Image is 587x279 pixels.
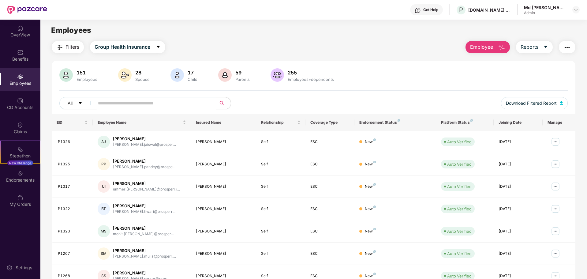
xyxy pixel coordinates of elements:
img: svg+xml;base64,PHN2ZyB4bWxucz0iaHR0cDovL3d3dy53My5vcmcvMjAwMC9zdmciIHdpZHRoPSI4IiBoZWlnaHQ9IjgiIH... [373,273,376,275]
div: P1323 [58,228,88,234]
div: P1325 [58,161,88,167]
span: caret-down [78,101,82,106]
button: Download Filtered Report [501,97,568,109]
img: svg+xml;base64,PHN2ZyBpZD0iTXlfT3JkZXJzIiBkYXRhLW5hbWU9Ik15IE9yZGVycyIgeG1sbnM9Imh0dHA6Ly93d3cudz... [17,194,23,201]
div: [DATE] [499,184,538,190]
div: Auto Verified [447,273,472,279]
div: New [365,139,376,145]
div: [DATE] [499,139,538,145]
div: [PERSON_NAME] [113,248,176,254]
img: svg+xml;base64,PHN2ZyBpZD0iQ2xhaW0iIHhtbG5zPSJodHRwOi8vd3d3LnczLm9yZy8yMDAwL3N2ZyIgd2lkdGg9IjIwIi... [17,122,23,128]
img: svg+xml;base64,PHN2ZyBpZD0iQmVuZWZpdHMiIHhtbG5zPSJodHRwOi8vd3d3LnczLm9yZy8yMDAwL3N2ZyIgd2lkdGg9Ij... [17,49,23,55]
div: [PERSON_NAME] [113,270,170,276]
img: manageButton [551,249,560,258]
div: New [365,228,376,234]
div: [PERSON_NAME].mulla@prosperr.... [113,254,176,259]
button: Filters [52,41,84,53]
div: ESC [310,251,350,257]
img: svg+xml;base64,PHN2ZyB4bWxucz0iaHR0cDovL3d3dy53My5vcmcvMjAwMC9zdmciIHdpZHRoPSI4IiBoZWlnaHQ9IjgiIH... [373,161,376,163]
div: Self [261,206,300,212]
div: [PERSON_NAME] [196,273,252,279]
img: svg+xml;base64,PHN2ZyBpZD0iRW1wbG95ZWVzIiB4bWxucz0iaHR0cDovL3d3dy53My5vcmcvMjAwMC9zdmciIHdpZHRoPS... [17,74,23,80]
img: svg+xml;base64,PHN2ZyB4bWxucz0iaHR0cDovL3d3dy53My5vcmcvMjAwMC9zdmciIHhtbG5zOnhsaW5rPSJodHRwOi8vd3... [560,101,563,105]
div: ESC [310,273,350,279]
th: Joining Date [494,114,543,131]
div: UI [98,180,110,193]
div: ESC [310,206,350,212]
div: SM [98,247,110,260]
img: svg+xml;base64,PHN2ZyBpZD0iSGVscC0zMngzMiIgeG1sbnM9Imh0dHA6Ly93d3cudzMub3JnLzIwMDAvc3ZnIiB3aWR0aD... [415,7,421,13]
span: caret-down [543,44,548,50]
img: svg+xml;base64,PHN2ZyB4bWxucz0iaHR0cDovL3d3dy53My5vcmcvMjAwMC9zdmciIHhtbG5zOnhsaW5rPSJodHRwOi8vd3... [498,44,505,51]
div: MS [98,225,110,237]
div: ESC [310,184,350,190]
img: svg+xml;base64,PHN2ZyB4bWxucz0iaHR0cDovL3d3dy53My5vcmcvMjAwMC9zdmciIHdpZHRoPSI4IiBoZWlnaHQ9IjgiIH... [470,119,473,122]
img: svg+xml;base64,PHN2ZyB4bWxucz0iaHR0cDovL3d3dy53My5vcmcvMjAwMC9zdmciIHhtbG5zOnhsaW5rPSJodHRwOi8vd3... [170,68,184,82]
div: [DATE] [499,206,538,212]
div: Auto Verified [447,161,472,167]
div: [PERSON_NAME] [113,203,175,209]
div: 28 [134,70,151,76]
img: New Pazcare Logo [7,6,47,14]
div: [DATE] [499,273,538,279]
div: 151 [75,70,99,76]
img: svg+xml;base64,PHN2ZyB4bWxucz0iaHR0cDovL3d3dy53My5vcmcvMjAwMC9zdmciIHdpZHRoPSI4IiBoZWlnaHQ9IjgiIH... [373,205,376,208]
img: manageButton [551,204,560,214]
img: manageButton [551,226,560,236]
div: [PERSON_NAME] [196,184,252,190]
div: P1317 [58,184,88,190]
span: Relationship [261,120,296,125]
th: Coverage Type [305,114,354,131]
div: [PERSON_NAME] [196,161,252,167]
span: caret-down [156,44,161,50]
span: search [216,101,228,106]
img: svg+xml;base64,PHN2ZyB4bWxucz0iaHR0cDovL3d3dy53My5vcmcvMjAwMC9zdmciIHdpZHRoPSIyNCIgaGVpZ2h0PSIyNC... [563,44,571,51]
div: 59 [234,70,251,76]
div: 17 [186,70,199,76]
div: Auto Verified [447,228,472,234]
div: [PERSON_NAME].jaiswal@prosper... [113,142,176,148]
div: Endorsement Status [359,120,431,125]
span: Group Health Insurance [95,43,150,51]
div: New [365,161,376,167]
div: Auto Verified [447,251,472,257]
div: [PERSON_NAME] [196,228,252,234]
img: svg+xml;base64,PHN2ZyBpZD0iU2V0dGluZy0yMHgyMCIgeG1sbnM9Imh0dHA6Ly93d3cudzMub3JnLzIwMDAvc3ZnIiB3aW... [6,265,13,271]
div: Child [186,77,199,82]
div: P1326 [58,139,88,145]
div: [PERSON_NAME] [196,251,252,257]
div: Md [PERSON_NAME] [524,5,567,10]
span: Employee [470,43,493,51]
div: [DATE] [499,161,538,167]
img: svg+xml;base64,PHN2ZyB4bWxucz0iaHR0cDovL3d3dy53My5vcmcvMjAwMC9zdmciIHdpZHRoPSI4IiBoZWlnaHQ9IjgiIH... [398,119,400,122]
div: [PERSON_NAME] [113,181,180,187]
img: svg+xml;base64,PHN2ZyB4bWxucz0iaHR0cDovL3d3dy53My5vcmcvMjAwMC9zdmciIHdpZHRoPSIyNCIgaGVpZ2h0PSIyNC... [56,44,64,51]
div: Admin [524,10,567,15]
div: Auto Verified [447,206,472,212]
div: AJ [98,136,110,148]
div: Self [261,228,300,234]
div: Auto Verified [447,183,472,190]
span: Download Filtered Report [506,100,557,107]
th: Employee Name [93,114,191,131]
img: manageButton [551,159,560,169]
span: Filters [65,43,79,51]
img: svg+xml;base64,PHN2ZyB4bWxucz0iaHR0cDovL3d3dy53My5vcmcvMjAwMC9zdmciIHdpZHRoPSI4IiBoZWlnaHQ9IjgiIH... [373,138,376,141]
div: ESC [310,228,350,234]
th: Relationship [256,114,305,131]
span: EID [57,120,83,125]
button: Reportscaret-down [516,41,553,53]
div: [PERSON_NAME] [113,225,174,231]
div: ESC [310,139,350,145]
div: New [365,251,376,257]
img: svg+xml;base64,PHN2ZyB4bWxucz0iaHR0cDovL3d3dy53My5vcmcvMjAwMC9zdmciIHdpZHRoPSI4IiBoZWlnaHQ9IjgiIH... [373,250,376,253]
img: svg+xml;base64,PHN2ZyBpZD0iQ0RfQWNjb3VudHMiIGRhdGEtbmFtZT0iQ0QgQWNjb3VudHMiIHhtbG5zPSJodHRwOi8vd3... [17,98,23,104]
button: Employee [465,41,510,53]
div: Platform Status [441,120,488,125]
img: manageButton [551,182,560,191]
div: P1207 [58,251,88,257]
div: New Challenge [7,160,33,165]
img: svg+xml;base64,PHN2ZyB4bWxucz0iaHR0cDovL3d3dy53My5vcmcvMjAwMC9zdmciIHhtbG5zOnhsaW5rPSJodHRwOi8vd3... [271,68,284,82]
img: svg+xml;base64,PHN2ZyB4bWxucz0iaHR0cDovL3d3dy53My5vcmcvMjAwMC9zdmciIHdpZHRoPSIyMSIgaGVpZ2h0PSIyMC... [17,146,23,152]
img: manageButton [551,137,560,147]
